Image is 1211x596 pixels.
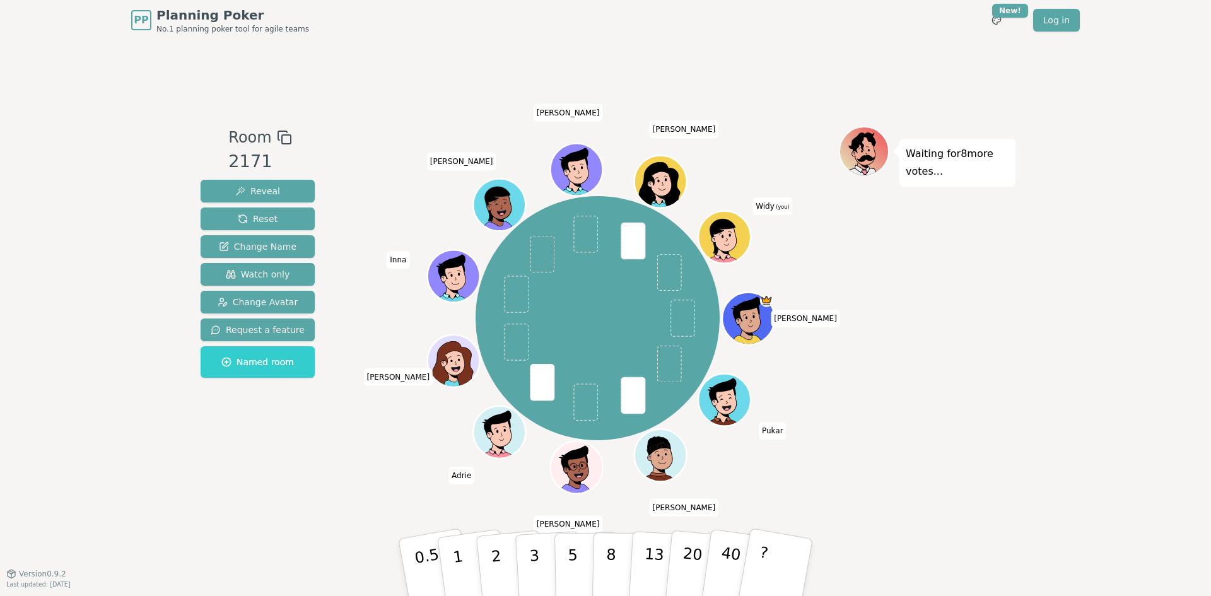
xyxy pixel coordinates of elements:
[650,498,719,516] span: Click to change your name
[906,145,1009,180] p: Waiting for 8 more votes...
[201,291,315,313] button: Change Avatar
[201,235,315,258] button: Change Name
[221,356,294,368] span: Named room
[699,213,749,262] button: Click to change your avatar
[156,6,309,24] span: Planning Poker
[134,13,148,28] span: PP
[534,515,603,533] span: Click to change your name
[6,581,71,588] span: Last updated: [DATE]
[156,24,309,34] span: No.1 planning poker tool for agile teams
[1033,9,1080,32] a: Log in
[534,103,603,121] span: Click to change your name
[228,149,291,175] div: 2171
[6,569,66,579] button: Version0.9.2
[211,324,305,336] span: Request a feature
[219,240,296,253] span: Change Name
[235,185,280,197] span: Reveal
[201,263,315,286] button: Watch only
[228,126,271,149] span: Room
[759,294,773,307] span: Nguyen is the host
[226,268,290,281] span: Watch only
[771,310,840,327] span: Click to change your name
[363,368,433,385] span: Click to change your name
[387,251,409,269] span: Click to change your name
[201,180,315,202] button: Reveal
[775,204,790,209] span: (you)
[19,569,66,579] span: Version 0.9.2
[448,467,474,484] span: Click to change your name
[752,197,792,214] span: Click to change your name
[238,213,278,225] span: Reset
[201,207,315,230] button: Reset
[131,6,309,34] a: PPPlanning PokerNo.1 planning poker tool for agile teams
[759,422,787,440] span: Click to change your name
[992,4,1028,18] div: New!
[201,318,315,341] button: Request a feature
[427,152,496,170] span: Click to change your name
[201,346,315,378] button: Named room
[985,9,1008,32] button: New!
[218,296,298,308] span: Change Avatar
[650,120,719,138] span: Click to change your name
